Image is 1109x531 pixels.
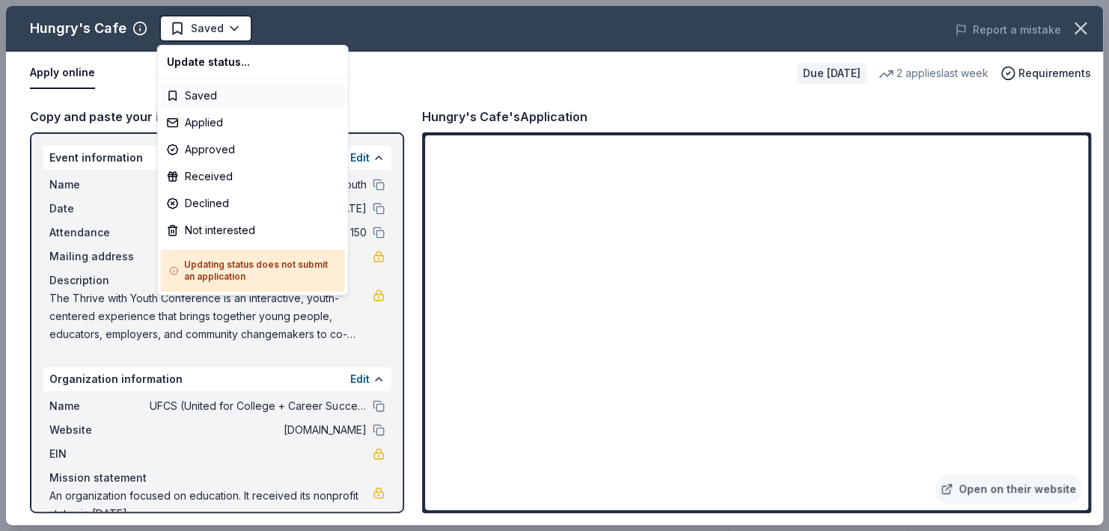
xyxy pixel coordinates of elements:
div: Not interested [161,217,345,244]
h5: Updating status does not submit an application [170,259,336,283]
div: Declined [161,190,345,217]
div: Approved [161,136,345,163]
div: Saved [161,82,345,109]
span: Thrive with Youth [273,18,366,36]
div: Update status... [161,49,345,76]
div: Applied [161,109,345,136]
div: Received [161,163,345,190]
